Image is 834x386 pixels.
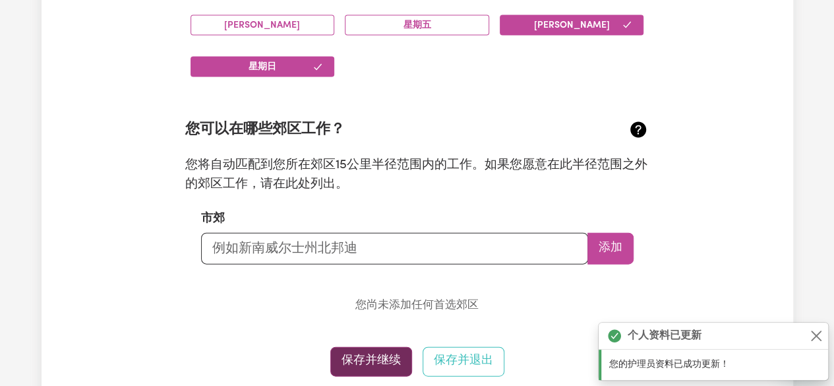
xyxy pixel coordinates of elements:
[345,15,489,36] button: 星期五
[534,20,610,30] font: [PERSON_NAME]
[191,15,335,36] button: [PERSON_NAME]
[185,122,345,137] font: 您可以在哪些郊区工作？
[423,347,504,377] button: 保存并退出
[403,20,431,30] font: 星期五
[808,328,824,344] button: 关闭
[330,347,412,377] button: 保存并继续
[185,159,647,191] font: 您将自动匹配到您所在郊区15公里半径范围内的工作。如果您愿意在此半径范围之外的郊区工作，请在此处列出。
[191,57,335,77] button: 星期日
[609,360,729,370] font: 您的护理员资料已成功更新！
[587,233,634,265] button: 添加到首选郊区
[201,213,225,224] font: 市郊
[500,15,644,36] button: [PERSON_NAME]
[224,20,300,30] font: [PERSON_NAME]
[355,300,479,311] font: 您尚未添加任何首选郊区
[249,62,276,72] font: 星期日
[599,243,622,254] font: 添加
[201,233,588,265] input: 例如新南威尔士州北邦迪
[434,356,493,367] font: 保存并退出
[628,331,701,341] font: 个人资料已更新
[342,356,401,367] font: 保存并继续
